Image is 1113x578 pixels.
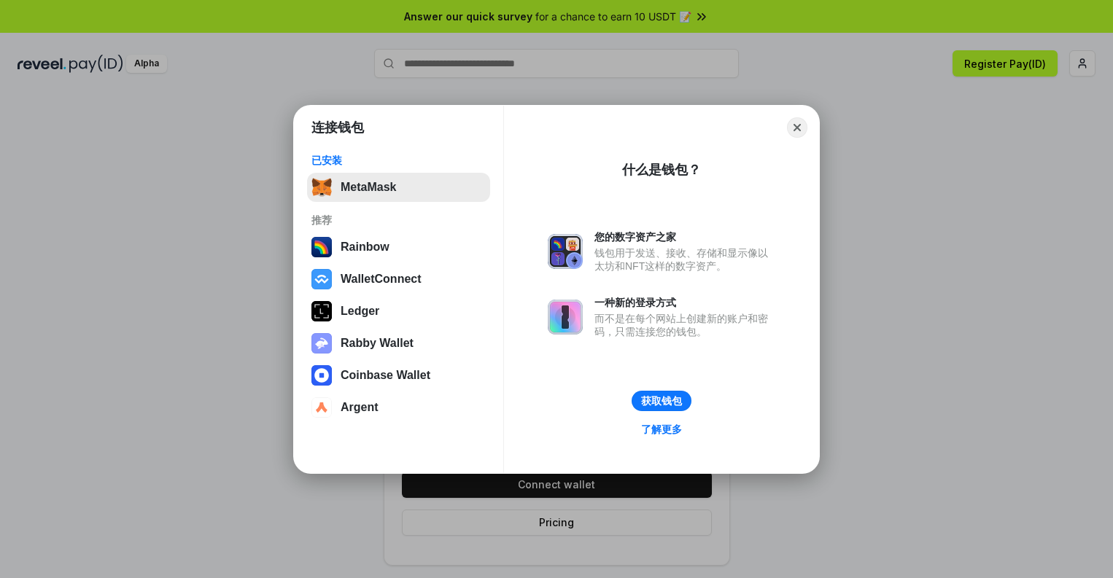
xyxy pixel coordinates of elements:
div: MetaMask [341,181,396,194]
div: Rabby Wallet [341,337,414,350]
div: Argent [341,401,379,414]
div: 了解更多 [641,423,682,436]
div: Rainbow [341,241,389,254]
div: 推荐 [311,214,486,227]
button: Rainbow [307,233,490,262]
div: 您的数字资产之家 [594,230,775,243]
div: 钱包用于发送、接收、存储和显示像以太坊和NFT这样的数字资产。 [594,246,775,273]
div: 获取钱包 [641,394,682,407]
img: svg+xml,%3Csvg%20width%3D%2228%22%20height%3D%2228%22%20viewBox%3D%220%200%2028%2028%22%20fill%3D... [311,269,332,289]
button: Ledger [307,297,490,326]
div: 一种新的登录方式 [594,296,775,309]
div: WalletConnect [341,273,422,286]
img: svg+xml,%3Csvg%20xmlns%3D%22http%3A%2F%2Fwww.w3.org%2F2000%2Fsvg%22%20fill%3D%22none%22%20viewBox... [548,234,583,269]
button: Close [787,117,807,138]
div: 什么是钱包？ [622,161,701,179]
button: Argent [307,393,490,422]
a: 了解更多 [632,420,691,439]
img: svg+xml,%3Csvg%20width%3D%2228%22%20height%3D%2228%22%20viewBox%3D%220%200%2028%2028%22%20fill%3D... [311,397,332,418]
div: Ledger [341,305,379,318]
button: MetaMask [307,173,490,202]
img: svg+xml,%3Csvg%20width%3D%22120%22%20height%3D%22120%22%20viewBox%3D%220%200%20120%20120%22%20fil... [311,237,332,257]
img: svg+xml,%3Csvg%20xmlns%3D%22http%3A%2F%2Fwww.w3.org%2F2000%2Fsvg%22%20fill%3D%22none%22%20viewBox... [548,300,583,335]
div: Coinbase Wallet [341,369,430,382]
button: Rabby Wallet [307,329,490,358]
button: 获取钱包 [632,391,691,411]
img: svg+xml,%3Csvg%20fill%3D%22none%22%20height%3D%2233%22%20viewBox%3D%220%200%2035%2033%22%20width%... [311,177,332,198]
h1: 连接钱包 [311,119,364,136]
img: svg+xml,%3Csvg%20xmlns%3D%22http%3A%2F%2Fwww.w3.org%2F2000%2Fsvg%22%20width%3D%2228%22%20height%3... [311,301,332,321]
button: Coinbase Wallet [307,361,490,390]
div: 而不是在每个网站上创建新的账户和密码，只需连接您的钱包。 [594,312,775,338]
img: svg+xml,%3Csvg%20width%3D%2228%22%20height%3D%2228%22%20viewBox%3D%220%200%2028%2028%22%20fill%3D... [311,365,332,386]
button: WalletConnect [307,265,490,294]
div: 已安装 [311,154,486,167]
img: svg+xml,%3Csvg%20xmlns%3D%22http%3A%2F%2Fwww.w3.org%2F2000%2Fsvg%22%20fill%3D%22none%22%20viewBox... [311,333,332,354]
